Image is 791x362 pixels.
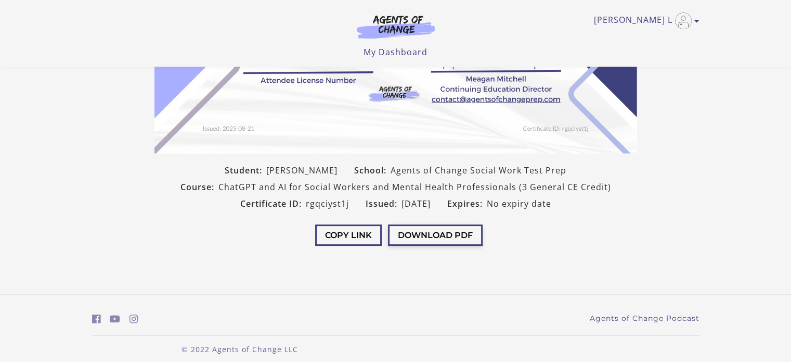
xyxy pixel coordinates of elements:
[180,181,218,193] span: Course:
[364,46,427,58] a: My Dashboard
[110,314,120,324] i: https://www.youtube.com/c/AgentsofChangeTestPrepbyMeaganMitchell (Open in a new window)
[92,311,101,327] a: https://www.facebook.com/groups/aswbtestprep (Open in a new window)
[594,13,694,29] a: Toggle menu
[129,314,138,324] i: https://www.instagram.com/agentsofchangeprep/ (Open in a new window)
[225,164,266,177] span: Student:
[388,224,483,246] button: Download PDF
[590,313,699,324] a: Agents of Change Podcast
[346,15,446,39] img: Agents of Change Logo
[354,164,391,177] span: School:
[129,311,138,327] a: https://www.instagram.com/agentsofchangeprep/ (Open in a new window)
[266,164,338,177] span: [PERSON_NAME]
[315,224,382,246] button: Copy Link
[306,197,349,210] span: rgqciyst1j
[487,197,551,210] span: No expiry date
[92,344,387,355] p: © 2022 Agents of Change LLC
[110,311,120,327] a: https://www.youtube.com/c/AgentsofChangeTestPrepbyMeaganMitchell (Open in a new window)
[366,197,401,210] span: Issued:
[401,197,431,210] span: [DATE]
[447,197,487,210] span: Expires:
[391,164,566,177] span: Agents of Change Social Work Test Prep
[240,197,306,210] span: Certificate ID:
[92,314,101,324] i: https://www.facebook.com/groups/aswbtestprep (Open in a new window)
[218,181,611,193] span: ChatGPT and AI for Social Workers and Mental Health Professionals (3 General CE Credit)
